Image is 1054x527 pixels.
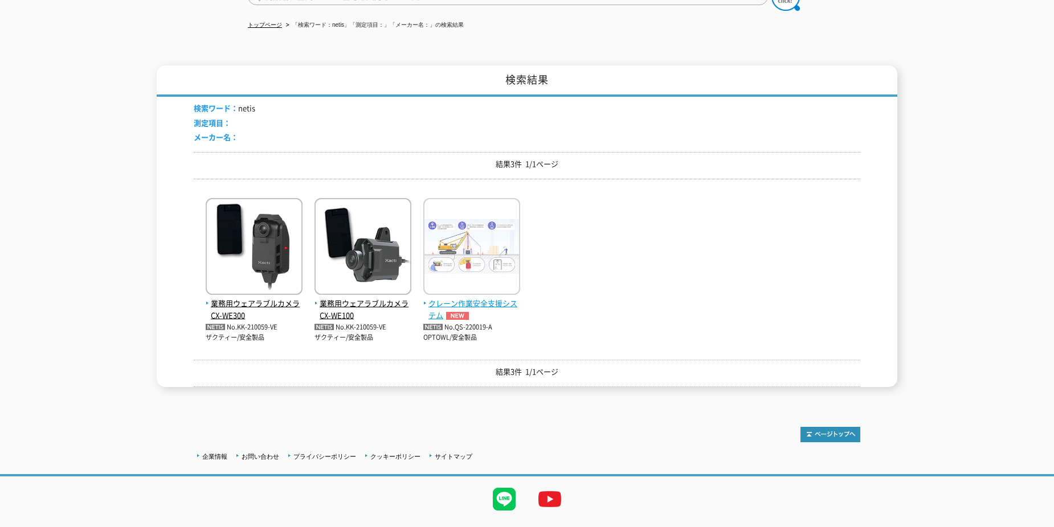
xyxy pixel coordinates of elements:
a: クッキーポリシー [370,453,420,460]
li: 「検索ワード：netis」「測定項目：」「メーカー名：」の検索結果 [284,19,464,31]
a: プライバシーポリシー [293,453,356,460]
img: CX-WE100 [314,198,411,298]
img: NEW [443,312,472,320]
a: 企業情報 [202,453,227,460]
span: 検索ワード： [194,102,238,113]
img: トップページへ [800,427,860,442]
p: OPTOWL/安全製品 [423,333,520,343]
li: netis [194,102,255,114]
img: LINE [481,476,527,522]
a: クレーン作業安全支援システムNEW [423,286,520,321]
img: YouTube [527,476,573,522]
span: クレーン作業安全支援システム [423,298,520,322]
p: ザクティー/安全製品 [314,333,411,343]
img: CX-WE300 [206,198,303,298]
a: 業務用ウェアラブルカメラ CX-WE300 [206,286,303,321]
p: ザクティー/安全製品 [206,333,303,343]
span: 業務用ウェアラブルカメラ CX-WE300 [206,298,303,322]
span: 業務用ウェアラブルカメラ CX-WE100 [314,298,411,322]
span: メーカー名： [194,131,238,142]
span: 測定項目： [194,117,231,128]
p: No.QS-220019-A [423,322,520,334]
a: お問い合わせ [242,453,279,460]
a: トップページ [248,22,282,28]
p: 結果3件 1/1ページ [194,158,860,170]
p: No.KK-210059-VE [314,322,411,334]
p: No.KK-210059-VE [206,322,303,334]
p: 結果3件 1/1ページ [194,366,860,378]
a: サイトマップ [435,453,472,460]
h1: 検索結果 [157,65,897,97]
a: 業務用ウェアラブルカメラ CX-WE100 [314,286,411,321]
